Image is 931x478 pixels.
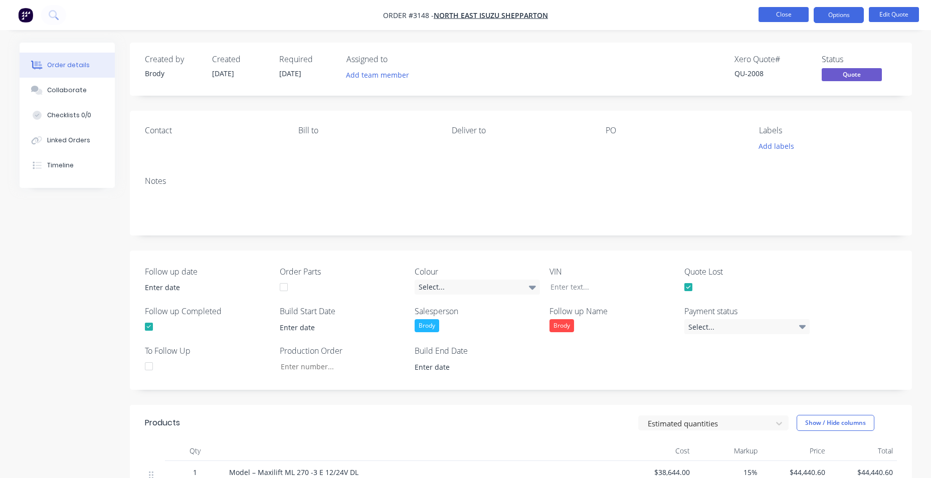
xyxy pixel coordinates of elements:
[734,68,810,79] div: QU-2008
[415,345,540,357] label: Build End Date
[145,68,200,79] div: Brody
[298,126,436,135] div: Bill to
[452,126,589,135] div: Deliver to
[212,69,234,78] span: [DATE]
[145,305,270,317] label: Follow up Completed
[145,126,282,135] div: Contact
[20,153,115,178] button: Timeline
[279,55,334,64] div: Required
[549,305,675,317] label: Follow up Name
[626,441,694,461] div: Cost
[415,280,540,295] div: Select...
[273,320,398,335] input: Enter date
[346,55,447,64] div: Assigned to
[759,7,809,22] button: Close
[383,11,434,20] span: Order #3148 -
[759,126,896,135] div: Labels
[145,417,180,429] div: Products
[47,111,91,120] div: Checklists 0/0
[280,345,405,357] label: Production Order
[408,359,532,374] input: Enter date
[698,467,758,477] span: 15%
[734,55,810,64] div: Xero Quote #
[47,61,90,70] div: Order details
[340,68,414,82] button: Add team member
[415,266,540,278] label: Colour
[797,415,874,431] button: Show / Hide columns
[549,319,574,332] div: Brody
[145,345,270,357] label: To Follow Up
[272,359,405,374] input: Enter number...
[20,103,115,128] button: Checklists 0/0
[833,467,893,477] span: $44,440.60
[346,68,415,82] button: Add team member
[434,11,548,20] a: North East Isuzu Shepparton
[549,266,675,278] label: VIN
[18,8,33,23] img: Factory
[869,7,919,22] button: Edit Quote
[47,136,90,145] div: Linked Orders
[766,467,825,477] span: $44,440.60
[20,53,115,78] button: Order details
[829,441,897,461] div: Total
[229,467,358,477] span: Model – Maxilift ML 270 -3 E 12/24V DL
[145,266,270,278] label: Follow up date
[684,305,810,317] label: Payment status
[280,305,405,317] label: Build Start Date
[145,55,200,64] div: Created by
[694,441,762,461] div: Markup
[138,280,263,295] input: Enter date
[684,319,810,334] div: Select...
[606,126,743,135] div: PO
[47,161,74,170] div: Timeline
[762,441,829,461] div: Price
[630,467,690,477] span: $38,644.00
[415,305,540,317] label: Salesperson
[415,319,439,332] div: Brody
[20,128,115,153] button: Linked Orders
[684,266,810,278] label: Quote Lost
[20,78,115,103] button: Collaborate
[47,86,87,95] div: Collaborate
[145,176,897,186] div: Notes
[279,69,301,78] span: [DATE]
[280,266,405,278] label: Order Parts
[165,441,225,461] div: Qty
[193,467,197,477] span: 1
[822,55,897,64] div: Status
[814,7,864,23] button: Options
[754,139,800,153] button: Add labels
[212,55,267,64] div: Created
[822,68,882,81] span: Quote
